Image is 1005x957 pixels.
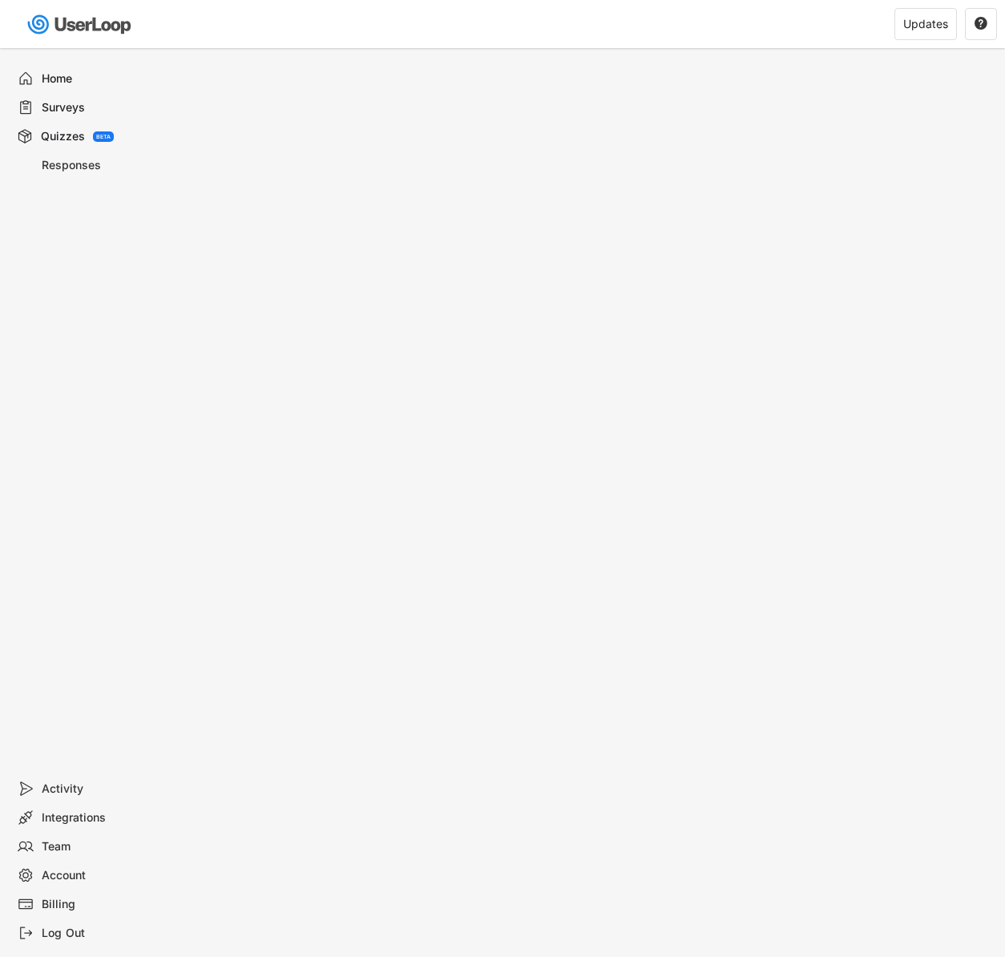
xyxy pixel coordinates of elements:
div: BETA [96,134,111,139]
div: Integrations [42,810,147,826]
text:  [975,16,987,30]
div: Team [42,839,147,854]
div: Quizzes [41,129,85,144]
div: Log Out [42,926,147,941]
div: Billing [42,897,147,912]
div: Activity [42,781,147,797]
button:  [974,17,988,31]
div: Home [42,71,147,87]
img: userloop-logo-01.svg [24,8,137,41]
div: Responses [42,158,147,173]
div: Updates [903,18,948,30]
div: Surveys [42,100,147,115]
div: Account [42,868,147,883]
